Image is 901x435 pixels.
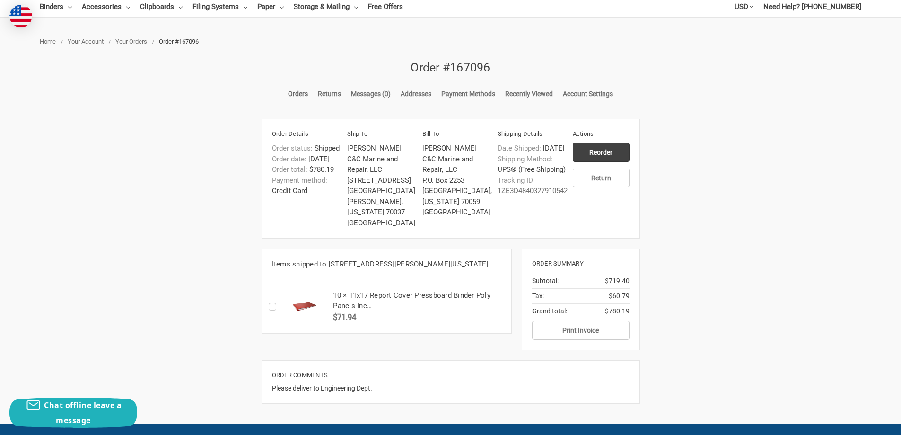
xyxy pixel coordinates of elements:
a: Orders [288,89,308,99]
li: C&C Marine and Repair, LLC [422,154,492,175]
h6: Bill To [422,129,498,141]
li: [GEOGRAPHIC_DATA], [US_STATE] 70059 [422,186,492,207]
h6: Order Summary [532,259,630,268]
input: Reorder [573,143,630,162]
p: Please deliver to Engineering Dept. [272,383,630,393]
span: $780.19 [605,306,630,316]
a: Recently Viewed [505,89,553,99]
dt: Date Shipped: [498,143,541,154]
h6: Order Details [272,129,347,141]
dd: UPS® (Free Shipping) [498,154,568,175]
dt: Order date: [272,154,306,165]
a: Account Settings [563,89,613,99]
dt: Shipping Method: [498,154,552,165]
li: [PERSON_NAME] [422,143,492,154]
li: [GEOGRAPHIC_DATA][PERSON_NAME], [US_STATE] 70037 [347,186,417,218]
li: [PERSON_NAME] [347,143,417,154]
dd: Credit Card [272,175,342,196]
h2: Order #167096 [262,59,640,77]
h5: 10 × 11x17 Report Cover Pressboard Binder Poly Panels Inc… [333,290,506,311]
a: Messages (0) [351,89,391,99]
span: $60.79 [609,291,630,301]
a: Your Orders [115,38,147,45]
dt: Tracking ID: [498,175,535,186]
img: 11x17 Report Cover Pressboard Binder Poly Panels Includes Fold-over Metal Fasteners Red Package of 6 [283,295,325,319]
button: Chat offline leave a message [9,398,137,428]
span: Grand total: [532,307,567,315]
h5: Items shipped to [STREET_ADDRESS][PERSON_NAME][US_STATE] [272,259,501,270]
span: Order #167096 [159,38,199,45]
a: Payment Methods [441,89,495,99]
span: Tax: [532,292,544,300]
li: P.O. Box 2253 [422,175,492,186]
h6: Ship To [347,129,422,141]
a: Addresses [401,89,431,99]
dt: Order status: [272,143,313,154]
dt: Order total: [272,164,307,175]
h6: Actions [573,129,630,141]
li: C&C Marine and Repair, LLC [347,154,417,175]
a: Your Account [68,38,104,45]
li: [GEOGRAPHIC_DATA] [347,218,417,229]
span: Chat offline leave a message [44,400,122,426]
a: Return [573,169,630,187]
img: duty and tax information for United States [9,5,32,27]
dt: Payment method: [272,175,327,186]
a: 1ZE3D4840327910542 [498,186,568,195]
li: [GEOGRAPHIC_DATA] [422,207,492,218]
span: Subtotal: [532,277,559,284]
button: Print Invoice [532,321,630,340]
h6: Order Comments [272,371,630,382]
a: Returns [318,89,341,99]
span: $719.40 [605,276,630,286]
li: [STREET_ADDRESS] [347,175,417,186]
h6: Shipping Details [498,129,573,141]
dd: [DATE] [272,154,342,165]
span: $71.94 [333,312,356,322]
a: Home [40,38,56,45]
